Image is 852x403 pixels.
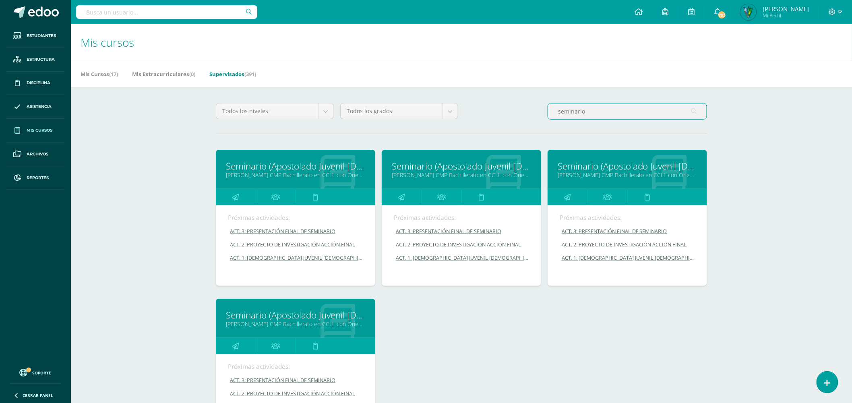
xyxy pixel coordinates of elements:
[6,143,64,166] a: Archivos
[560,241,696,248] a: ACT. 2: PROYECTO DE INVESTIGACIÓN ACCIÓN FINAL
[27,127,52,134] span: Mis cursos
[189,70,195,78] span: (0)
[558,160,697,172] a: Seminario (Apostolado Juvenil [DEMOGRAPHIC_DATA] -AJS)
[394,213,529,222] div: Próximas actividades:
[226,160,365,172] a: Seminario (Apostolado Juvenil [DEMOGRAPHIC_DATA] -AJS)
[228,377,364,384] a: ACT. 3: PRESENTACIÓN FINAL DE SEMINARIO
[244,70,256,78] span: (391)
[10,367,61,378] a: Soporte
[763,5,809,13] span: [PERSON_NAME]
[394,254,530,261] a: ACT. 1: [DEMOGRAPHIC_DATA] JUVENIL [DEMOGRAPHIC_DATA]
[209,68,256,81] a: Supervisados(391)
[76,5,257,19] input: Busca un usuario...
[132,68,195,81] a: Mis Extracurriculares(0)
[763,12,809,19] span: Mi Perfil
[27,33,56,39] span: Estudiantes
[6,72,64,95] a: Disciplina
[228,228,364,235] a: ACT. 3: PRESENTACIÓN FINAL DE SEMINARIO
[6,119,64,143] a: Mis cursos
[560,213,695,222] div: Próximas actividades:
[740,4,757,20] img: 1b281a8218983e455f0ded11b96ffc56.png
[560,254,696,261] a: ACT. 1: [DEMOGRAPHIC_DATA] JUVENIL [DEMOGRAPHIC_DATA]
[23,393,53,398] span: Cerrar panel
[6,166,64,190] a: Reportes
[228,254,364,261] a: ACT. 1: [DEMOGRAPHIC_DATA] JUVENIL [DEMOGRAPHIC_DATA]
[560,228,696,235] a: ACT. 3: PRESENTACIÓN FINAL DE SEMINARIO
[27,175,49,181] span: Reportes
[392,160,531,172] a: Seminario (Apostolado Juvenil [DEMOGRAPHIC_DATA] -AJS)
[81,68,118,81] a: Mis Cursos(17)
[27,80,50,86] span: Disciplina
[109,70,118,78] span: (17)
[6,24,64,48] a: Estudiantes
[228,213,363,222] div: Próximas actividades:
[226,171,365,179] a: [PERSON_NAME] CMP Bachillerato en CCLL con Orientación en Computación "A"
[6,48,64,72] a: Estructura
[718,10,726,19] span: 793
[81,35,134,50] span: Mis cursos
[228,390,364,397] a: ACT. 2: PROYECTO DE INVESTIGACIÓN ACCIÓN FINAL
[347,103,436,119] span: Todos los grados
[27,103,52,110] span: Asistencia
[226,320,365,328] a: [PERSON_NAME] CMP Bachillerato en CCLL con Orientación en Computación "D"
[228,241,364,248] a: ACT. 2: PROYECTO DE INVESTIGACIÓN ACCIÓN FINAL
[548,103,707,119] input: Busca el curso aquí...
[6,95,64,119] a: Asistencia
[27,151,48,157] span: Archivos
[33,370,52,376] span: Soporte
[394,228,530,235] a: ACT. 3: PRESENTACIÓN FINAL DE SEMINARIO
[222,103,312,119] span: Todos los niveles
[216,103,333,119] a: Todos los niveles
[226,309,365,321] a: Seminario (Apostolado Juvenil [DEMOGRAPHIC_DATA] -AJS)
[228,362,363,371] div: Próximas actividades:
[558,171,697,179] a: [PERSON_NAME] CMP Bachillerato en CCLL con Orientación en Computación "C"
[341,103,458,119] a: Todos los grados
[392,171,531,179] a: [PERSON_NAME] CMP Bachillerato en CCLL con Orientación en Computación "B"
[394,241,530,248] a: ACT. 2: PROYECTO DE INVESTIGACIÓN ACCIÓN FINAL
[27,56,55,63] span: Estructura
